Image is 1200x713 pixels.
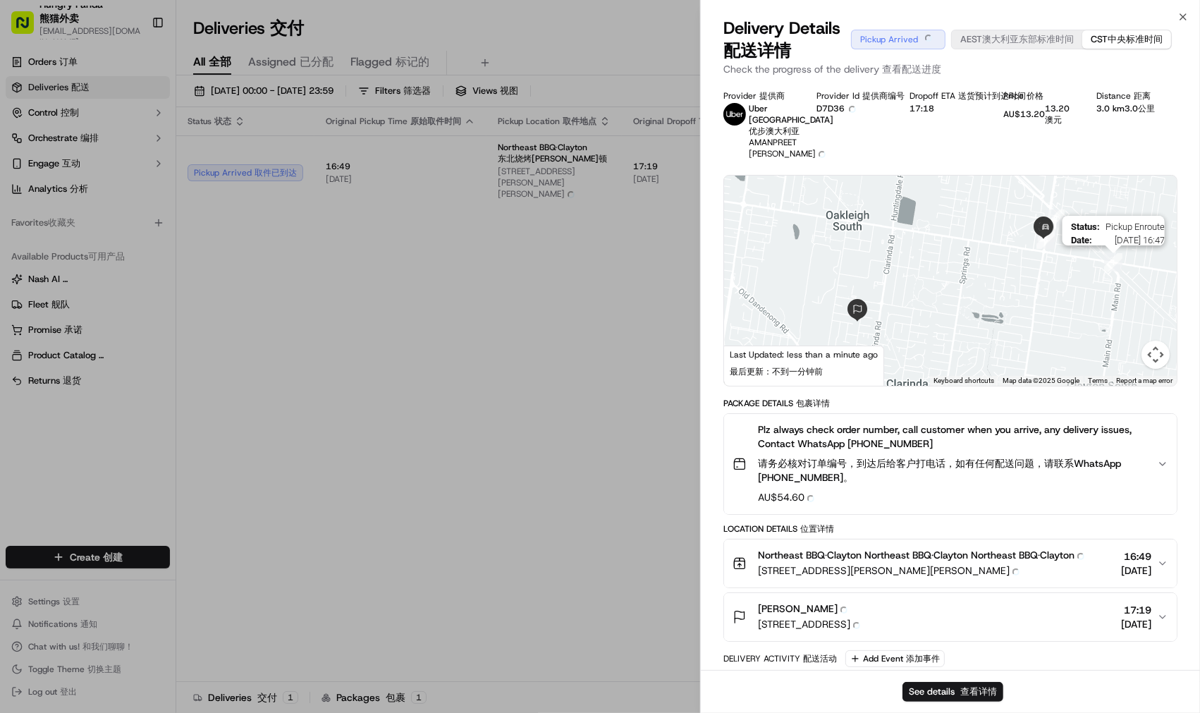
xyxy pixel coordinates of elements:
a: 💻API Documentation [114,310,232,335]
span: Plz always check order number, call customer when you arrive, any delivery issues, Contact WhatsA... [758,422,1146,490]
a: Report a map error [1116,377,1173,384]
span: Delivery Details [723,17,851,62]
div: Delivery Activity [723,653,837,664]
button: Northeast BBQ·Clayton Northeast BBQ·Clayton Northeast BBQ·Clayton[STREET_ADDRESS][PERSON_NAME][PE... [724,540,1177,587]
span: [STREET_ADDRESS] [758,617,866,633]
div: 3.0 km [1096,103,1155,114]
div: 📗 [14,317,25,328]
div: 8 [1036,231,1055,249]
a: Terms (opens in new tab) [1088,377,1108,384]
div: 2 [1046,209,1065,228]
div: Last Updated: less than a minute ago [724,346,884,386]
a: 📗Knowledge Base [8,310,114,335]
span: [DATE] 16:47 [1097,235,1164,245]
img: 1736555255976-a54dd68f-1ca7-489b-9aae-adbdc363a1c4 [28,257,39,269]
span: 查看配送进度 [882,63,941,75]
span: 包裹详情 [796,398,830,409]
span: [DATE] [1121,563,1151,578]
span: [STREET_ADDRESS][PERSON_NAME][PERSON_NAME] [758,563,1090,579]
div: We're available if you need us! [63,149,194,160]
span: • [117,219,122,230]
div: AU$13.20 [1003,103,1074,126]
button: CST [1082,30,1171,49]
span: 查看详情 [960,685,997,697]
span: 16:49 [1121,549,1151,563]
div: 💻 [119,317,130,328]
button: Keyboard shortcuts [933,376,994,386]
span: 配送详情 [723,39,791,62]
input: Got a question? Start typing here... [37,91,254,106]
div: Package Details [723,398,1177,409]
span: 添加事件 [906,653,940,664]
span: 价格 [1027,90,1043,102]
span: 配送活动 [803,653,837,664]
a: Powered byPylon [99,349,171,360]
span: Date : [1070,235,1091,245]
span: 位置详情 [800,523,834,535]
button: See all [219,181,257,197]
span: Pylon [140,350,171,360]
p: Uber [GEOGRAPHIC_DATA] [749,103,833,137]
div: 17:18 [910,103,980,114]
button: Start new chat [240,139,257,156]
button: Plz always check order number, call customer when you arrive, any delivery issues, Contact WhatsA... [724,414,1177,514]
div: Provider [723,90,794,102]
img: Nash [14,14,42,42]
p: Check the progress of the delivery [723,62,1177,76]
span: Map data ©2025 Google [1003,377,1079,384]
img: 1727276513143-84d647e1-66c0-4f92-a045-3c9f9f5dfd92 [30,135,55,160]
div: Past conversations [14,183,94,195]
span: • [117,257,122,268]
img: Bea Lacdao [14,243,37,266]
span: 送货预计到达时间 [958,90,1026,102]
span: 8月19日 [125,257,158,268]
div: 1 [1104,253,1122,272]
div: Price [1003,90,1074,102]
button: D7D36 [816,103,860,118]
span: 中央标准时间 [1108,33,1163,45]
span: 提供商 [759,90,785,102]
div: Distance [1096,90,1155,102]
div: Start new chat [63,135,231,149]
div: Dropoff ETA [910,90,980,102]
span: 澳大利亚东部标准时间 [982,33,1074,45]
p: Welcome 👋 [14,56,257,79]
div: Provider Id [816,90,887,102]
button: See details 查看详情 [902,682,1003,702]
div: Location Details [723,523,1177,535]
span: 8月27日 [125,219,158,230]
img: 1736555255976-a54dd68f-1ca7-489b-9aae-adbdc363a1c4 [14,135,39,160]
span: 请务必核对订单编号，到达后给客户打电话，如有任何配送问题，请联系WhatsApp [PHONE_NUMBER]。 [758,457,1121,484]
span: 最后更新：不到一分钟前 [730,366,823,377]
button: AEST [952,30,1082,49]
button: Map camera controls [1141,341,1170,369]
span: [DATE] [1121,617,1151,631]
span: Northeast BBQ·Clayton Northeast BBQ·Clayton Northeast BBQ·Clayton [758,548,1090,563]
span: [PERSON_NAME] [44,257,114,268]
span: Status : [1070,221,1099,232]
span: 17:19 [1121,603,1151,617]
img: uber-new-logo.jpeg [723,103,746,126]
span: 13.20澳元 [1045,103,1070,126]
span: AU$54.60 [758,490,1146,506]
span: 3.0公里 [1125,103,1155,114]
span: Pickup Enroute [1105,221,1164,232]
span: Knowledge Base [28,315,108,329]
span: 提供商编号 [862,90,905,102]
span: API Documentation [133,315,226,329]
span: [PERSON_NAME] [758,602,853,617]
button: Add Event 添加事件 [845,650,945,667]
span: 距离 [1134,90,1151,102]
span: [PERSON_NAME] [44,219,114,230]
span: AMANPREET [PERSON_NAME] [749,137,831,159]
img: Asif Zaman Khan [14,205,37,228]
img: 1736555255976-a54dd68f-1ca7-489b-9aae-adbdc363a1c4 [28,219,39,231]
button: [PERSON_NAME][STREET_ADDRESS]17:19[DATE] [724,593,1177,641]
span: 优步澳大利亚 [749,126,800,137]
